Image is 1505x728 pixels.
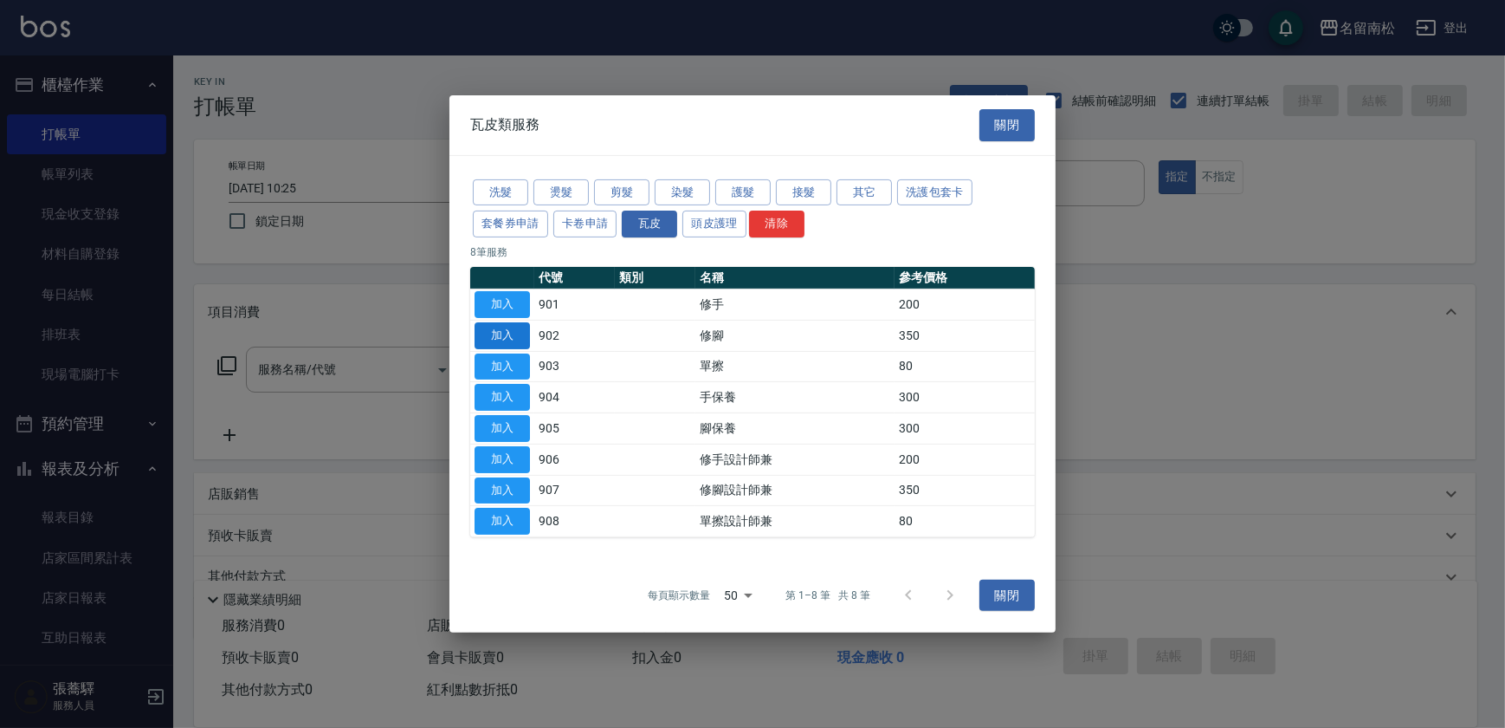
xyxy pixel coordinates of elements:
button: 其它 [836,179,892,205]
p: 第 1–8 筆 共 8 筆 [786,588,870,603]
button: 加入 [475,477,530,504]
button: 加入 [475,446,530,473]
td: 906 [534,444,615,475]
button: 加入 [475,508,530,535]
th: 代號 [534,267,615,289]
th: 參考價格 [895,267,1035,289]
td: 300 [895,382,1035,413]
p: 8 筆服務 [470,244,1035,260]
button: 加入 [475,353,530,380]
td: 80 [895,506,1035,537]
button: 護髮 [715,179,771,205]
td: 修腳 [695,320,895,351]
button: 染髮 [655,179,710,205]
button: 加入 [475,322,530,349]
td: 905 [534,413,615,444]
td: 修手設計師兼 [695,444,895,475]
button: 燙髮 [533,179,589,205]
th: 類別 [615,267,695,289]
td: 904 [534,382,615,413]
td: 350 [895,475,1035,506]
button: 洗護包套卡 [897,179,972,205]
button: 加入 [475,291,530,318]
td: 908 [534,506,615,537]
td: 修腳設計師兼 [695,475,895,506]
td: 修手 [695,289,895,320]
th: 名稱 [695,267,895,289]
button: 加入 [475,384,530,411]
td: 902 [534,320,615,351]
button: 套餐券申請 [473,211,548,237]
td: 200 [895,444,1035,475]
button: 卡卷申請 [553,211,617,237]
button: 清除 [749,211,804,237]
td: 903 [534,351,615,382]
td: 907 [534,475,615,506]
td: 腳保養 [695,413,895,444]
button: 關閉 [979,109,1035,141]
td: 300 [895,413,1035,444]
td: 手保養 [695,382,895,413]
button: 接髮 [776,179,831,205]
td: 901 [534,289,615,320]
div: 50 [717,572,759,619]
td: 80 [895,351,1035,382]
td: 350 [895,320,1035,351]
button: 剪髮 [594,179,649,205]
button: 頭皮護理 [682,211,746,237]
td: 200 [895,289,1035,320]
button: 加入 [475,415,530,442]
td: 單擦設計師兼 [695,506,895,537]
p: 每頁顯示數量 [648,588,710,603]
button: 瓦皮 [622,211,677,237]
td: 單擦 [695,351,895,382]
button: 洗髮 [473,179,528,205]
button: 關閉 [979,580,1035,612]
span: 瓦皮類服務 [470,116,539,133]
